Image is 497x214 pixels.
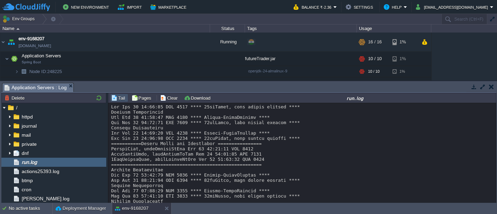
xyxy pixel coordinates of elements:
[16,28,20,30] img: AMDAwAAAACH5BAEAAAAALAAAAAABAAEAAAICRAEAOw==
[368,52,382,66] div: 10 / 10
[118,3,144,11] button: Import
[392,33,415,51] div: 1%
[20,177,34,184] a: btmp
[2,14,37,24] button: Env Groups
[131,95,153,101] button: Pages
[468,186,490,207] iframe: chat widget
[9,52,19,66] img: AMDAwAAAACH5BAEAAAAALAAAAAABAAEAAAICRAEAOw==
[5,83,67,92] span: Application Servers : Log
[20,123,38,129] a: journal
[21,53,62,59] span: Application Servers
[210,24,245,33] div: Status
[20,132,32,138] a: mail
[15,105,19,111] a: /
[63,3,111,11] button: New Environment
[346,3,375,11] button: Settings
[357,24,431,33] div: Usage
[29,69,63,74] a: Node ID:248225
[5,95,27,101] button: Delete
[22,60,41,64] span: Spring Boot
[1,24,210,33] div: Name
[29,69,63,74] span: 248225
[245,24,356,33] div: Tags
[392,66,415,77] div: 1%
[245,52,357,66] div: futureTrader.jar
[19,66,29,77] img: AMDAwAAAACH5BAEAAAAALAAAAAABAAEAAAICRAEAOw==
[19,42,51,49] a: [DOMAIN_NAME]
[111,95,127,101] button: Tail
[5,52,9,66] img: AMDAwAAAACH5BAEAAAAALAAAAAABAAEAAAICRAEAOw==
[2,3,50,12] img: CloudJiffy
[184,95,213,101] button: Download
[368,33,382,51] div: 16 / 16
[20,159,38,165] a: run.log
[20,168,60,174] a: actions25393.log
[21,53,62,58] a: Application ServersSpring Boot
[20,114,34,120] a: httpd
[29,80,57,86] a: Deployments
[19,77,29,88] img: AMDAwAAAACH5BAEAAAAALAAAAAABAAEAAAICRAEAOw==
[19,35,44,42] a: env-9168207
[15,77,19,88] img: AMDAwAAAACH5BAEAAAAALAAAAAABAAEAAAICRAEAOw==
[416,3,490,11] button: [EMAIL_ADDRESS][DOMAIN_NAME]
[29,69,47,74] span: Node ID:
[20,186,33,193] a: cron
[15,66,19,77] img: AMDAwAAAACH5BAEAAAAALAAAAAABAAEAAAICRAEAOw==
[210,33,245,51] div: Running
[384,3,404,11] button: Help
[56,205,106,212] button: Deployment Manager
[20,141,38,147] a: private
[115,205,149,212] button: env-9168207
[294,3,333,11] button: Balance ₹-2.36
[20,150,30,156] a: dnf
[0,33,6,51] img: AMDAwAAAACH5BAEAAAAALAAAAAABAAEAAAICRAEAOw==
[150,3,188,11] button: Marketplace
[392,52,415,66] div: 1%
[9,203,52,214] div: No active tasks
[6,33,16,51] img: AMDAwAAAACH5BAEAAAAALAAAAAABAAEAAAICRAEAOw==
[248,69,287,73] span: openjdk-24-almalinux-9
[368,66,380,77] div: 10 / 10
[160,95,180,101] button: Clear
[20,195,71,202] a: [PERSON_NAME].log
[215,95,495,101] div: run.log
